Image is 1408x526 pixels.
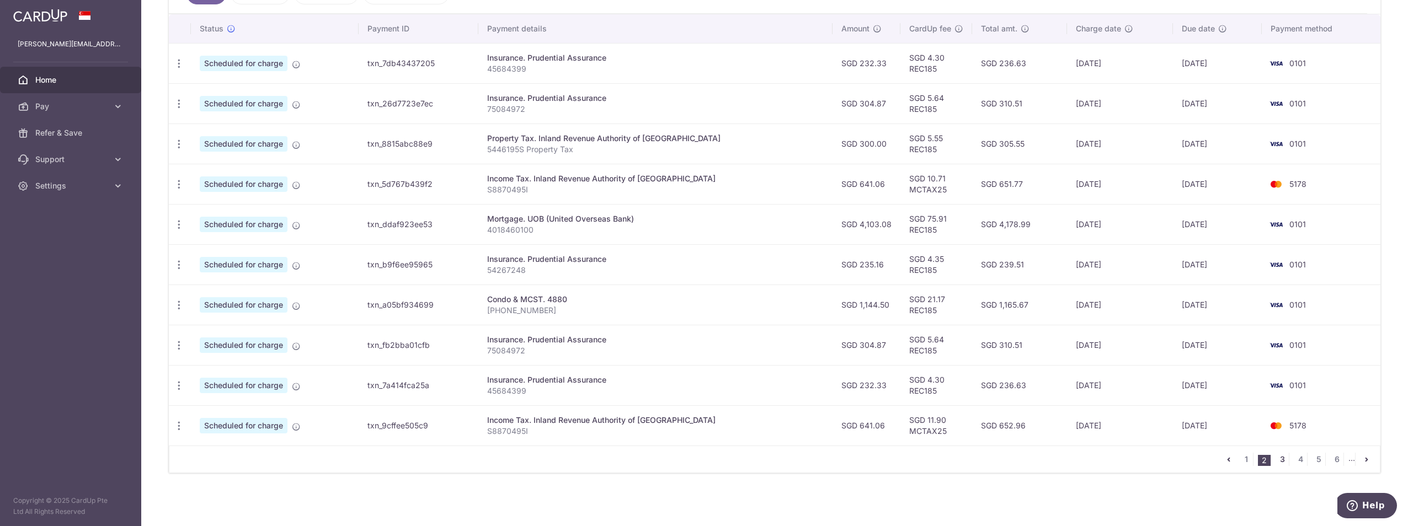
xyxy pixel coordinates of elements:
[487,184,824,195] p: S8870495I
[900,124,972,164] td: SGD 5.55 REC185
[833,244,900,285] td: SGD 235.16
[833,285,900,325] td: SGD 1,144.50
[359,325,478,365] td: txn_fb2bba01cfb
[487,265,824,276] p: 54267248
[359,14,478,43] th: Payment ID
[1289,340,1306,350] span: 0101
[13,9,67,22] img: CardUp
[1173,405,1262,446] td: [DATE]
[972,285,1067,325] td: SGD 1,165.67
[833,405,900,446] td: SGD 641.06
[1173,325,1262,365] td: [DATE]
[35,154,108,165] span: Support
[972,365,1067,405] td: SGD 236.63
[359,43,478,83] td: txn_7db43437205
[1182,23,1215,34] span: Due date
[900,244,972,285] td: SGD 4.35 REC185
[1276,453,1289,466] a: 3
[972,43,1067,83] td: SGD 236.63
[1067,83,1173,124] td: [DATE]
[487,213,824,224] div: Mortgage. UOB (United Overseas Bank)
[359,244,478,285] td: txn_b9f6ee95965
[200,337,287,353] span: Scheduled for charge
[35,101,108,112] span: Pay
[487,415,824,426] div: Income Tax. Inland Revenue Authority of [GEOGRAPHIC_DATA]
[1265,137,1287,151] img: Bank Card
[972,405,1067,446] td: SGD 652.96
[1265,218,1287,231] img: Bank Card
[900,43,972,83] td: SGD 4.30 REC185
[1294,453,1307,466] a: 4
[1289,219,1306,229] span: 0101
[35,74,108,85] span: Home
[1348,453,1356,466] li: ...
[359,204,478,244] td: txn_ddaf923ee53
[1289,300,1306,309] span: 0101
[487,426,824,437] p: S8870495I
[200,56,287,71] span: Scheduled for charge
[972,164,1067,204] td: SGD 651.77
[833,124,900,164] td: SGD 300.00
[359,365,478,405] td: txn_7a414fca25a
[359,164,478,204] td: txn_5d767b439f2
[1265,97,1287,110] img: Bank Card
[359,124,478,164] td: txn_8815abc88e9
[1265,178,1287,191] img: Bank Card
[1265,298,1287,312] img: Bank Card
[18,39,124,50] p: [PERSON_NAME][EMAIL_ADDRESS][DOMAIN_NAME]
[200,176,287,192] span: Scheduled for charge
[833,43,900,83] td: SGD 232.33
[900,83,972,124] td: SGD 5.64 REC185
[1312,453,1325,466] a: 5
[487,254,824,265] div: Insurance. Prudential Assurance
[359,405,478,446] td: txn_9cffee505c9
[1173,124,1262,164] td: [DATE]
[833,365,900,405] td: SGD 232.33
[1067,164,1173,204] td: [DATE]
[1240,453,1253,466] a: 1
[900,325,972,365] td: SGD 5.64 REC185
[1173,285,1262,325] td: [DATE]
[1330,453,1343,466] a: 6
[487,305,824,316] p: [PHONE_NUMBER]
[972,83,1067,124] td: SGD 310.51
[487,133,824,144] div: Property Tax. Inland Revenue Authority of [GEOGRAPHIC_DATA]
[487,294,824,305] div: Condo & MCST. 4880
[200,23,223,34] span: Status
[1289,421,1306,430] span: 5178
[972,204,1067,244] td: SGD 4,178.99
[1067,204,1173,244] td: [DATE]
[487,63,824,74] p: 45684399
[478,14,833,43] th: Payment details
[200,136,287,152] span: Scheduled for charge
[487,104,824,115] p: 75084972
[1173,365,1262,405] td: [DATE]
[972,124,1067,164] td: SGD 305.55
[1265,258,1287,271] img: Bank Card
[200,96,287,111] span: Scheduled for charge
[1289,99,1306,108] span: 0101
[1265,339,1287,352] img: Bank Card
[972,325,1067,365] td: SGD 310.51
[1173,83,1262,124] td: [DATE]
[1289,139,1306,148] span: 0101
[1262,14,1380,43] th: Payment method
[200,418,287,433] span: Scheduled for charge
[1067,244,1173,285] td: [DATE]
[1289,179,1306,189] span: 5178
[1289,260,1306,269] span: 0101
[841,23,870,34] span: Amount
[1076,23,1121,34] span: Charge date
[900,204,972,244] td: SGD 75.91 REC185
[1067,365,1173,405] td: [DATE]
[833,204,900,244] td: SGD 4,103.08
[1067,325,1173,365] td: [DATE]
[1173,164,1262,204] td: [DATE]
[487,345,824,356] p: 75084972
[1067,285,1173,325] td: [DATE]
[909,23,951,34] span: CardUp fee
[900,365,972,405] td: SGD 4.30 REC185
[487,334,824,345] div: Insurance. Prudential Assurance
[359,83,478,124] td: txn_26d7723e7ec
[1222,446,1380,473] nav: pager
